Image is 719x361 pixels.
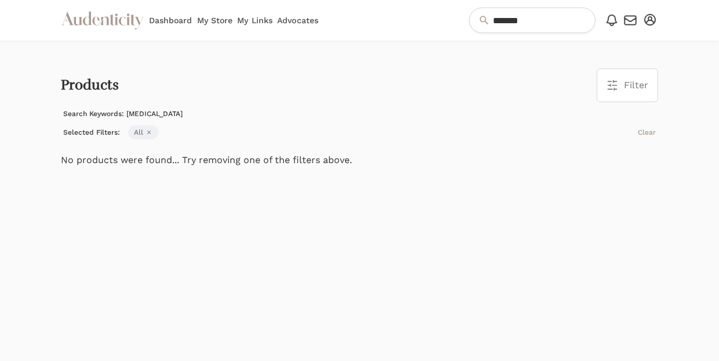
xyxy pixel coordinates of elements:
[61,107,659,121] p: Search Keywords: [MEDICAL_DATA]
[61,153,659,167] p: No products were found... Try removing one of the filters above.
[624,78,648,92] span: Filter
[597,69,658,102] button: Filter
[61,77,119,93] h2: Products
[61,125,122,139] span: Selected Filters:
[128,125,158,139] span: All
[636,125,658,139] button: Clear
